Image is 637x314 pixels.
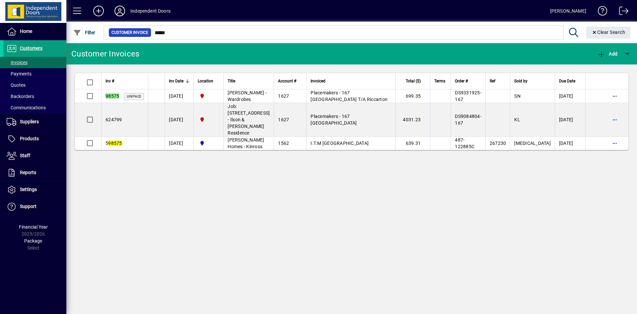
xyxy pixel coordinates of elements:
[3,23,66,40] a: Home
[395,89,430,103] td: 699.35
[593,1,607,23] a: Knowledge Base
[559,77,581,85] div: Due Date
[614,1,629,23] a: Logout
[586,27,631,39] button: Clear
[228,137,264,149] span: [PERSON_NAME] Homes - Kinross
[228,77,235,85] span: Title
[490,77,506,85] div: Ref
[278,77,296,85] span: Account #
[228,77,270,85] div: Title
[400,77,427,85] div: Total ($)
[198,77,219,85] div: Location
[228,104,270,136] span: Job: [STREET_ADDRESS] - Ilson & [PERSON_NAME] Residence
[106,77,144,85] div: Inv #
[514,93,521,99] span: SN
[278,93,289,99] span: 1627
[198,92,219,100] span: Christchurch
[169,77,183,85] span: Inv Date
[406,77,421,85] span: Total ($)
[127,94,141,99] span: Unpaid
[490,77,495,85] span: Ref
[3,114,66,130] a: Suppliers
[20,119,39,124] span: Suppliers
[278,117,289,122] span: 1627
[20,46,42,51] span: Customers
[20,136,39,141] span: Products
[3,68,66,79] a: Payments
[3,102,66,113] a: Communications
[88,5,109,17] button: Add
[20,170,36,175] span: Reports
[609,114,620,125] button: More options
[7,105,46,110] span: Communications
[609,138,620,149] button: More options
[106,141,122,146] span: 5
[20,204,36,209] span: Support
[395,103,430,137] td: 4031.23
[550,6,586,16] div: [PERSON_NAME]
[278,141,289,146] span: 1562
[592,30,625,35] span: Clear Search
[514,117,520,122] span: KL
[455,137,474,149] span: 487-122885C
[311,141,369,146] span: I.T.M [GEOGRAPHIC_DATA]
[19,224,48,230] span: Financial Year
[609,91,620,101] button: More options
[514,77,551,85] div: Sold by
[24,238,42,244] span: Package
[7,94,34,99] span: Backorders
[555,103,585,137] td: [DATE]
[395,137,430,150] td: 639.31
[3,91,66,102] a: Backorders
[311,77,325,85] span: Invoiced
[198,116,219,123] span: Christchurch
[71,49,139,59] div: Customer Invoices
[555,137,585,150] td: [DATE]
[111,29,148,36] span: Customer Invoice
[3,131,66,147] a: Products
[165,89,193,103] td: [DATE]
[3,148,66,164] a: Staff
[228,90,267,102] span: [PERSON_NAME] - Wardrobes
[198,140,219,147] span: Cromwell Central Otago
[7,82,26,88] span: Quotes
[311,90,388,102] span: Placemakers - 167 [GEOGRAPHIC_DATA] T/A Riccarton
[7,71,32,76] span: Payments
[3,164,66,181] a: Reports
[514,77,528,85] span: Sold by
[7,60,28,65] span: Invoices
[3,79,66,91] a: Quotes
[72,27,97,39] button: Filter
[311,77,391,85] div: Invoiced
[514,141,551,146] span: [MEDICAL_DATA]
[20,29,32,34] span: Home
[555,89,585,103] td: [DATE]
[490,141,506,146] span: 267230
[73,30,96,35] span: Filter
[165,137,193,150] td: [DATE]
[455,77,468,85] span: Order #
[455,77,481,85] div: Order #
[165,103,193,137] td: [DATE]
[434,77,445,85] span: Terms
[20,153,30,158] span: Staff
[455,90,481,102] span: DS9331925-167
[198,77,213,85] span: Location
[598,51,617,56] span: Add
[20,187,37,192] span: Settings
[278,77,302,85] div: Account #
[108,141,122,146] em: 98575
[455,114,481,126] span: DS9084804-167
[3,181,66,198] a: Settings
[106,117,122,122] span: 624799
[130,6,171,16] div: Independent Doors
[559,77,575,85] span: Due Date
[169,77,189,85] div: Inv Date
[109,5,130,17] button: Profile
[596,48,619,60] button: Add
[3,57,66,68] a: Invoices
[311,114,357,126] span: Placemakers - 167 [GEOGRAPHIC_DATA]
[106,77,114,85] span: Inv #
[106,93,119,99] em: 98575
[3,198,66,215] a: Support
